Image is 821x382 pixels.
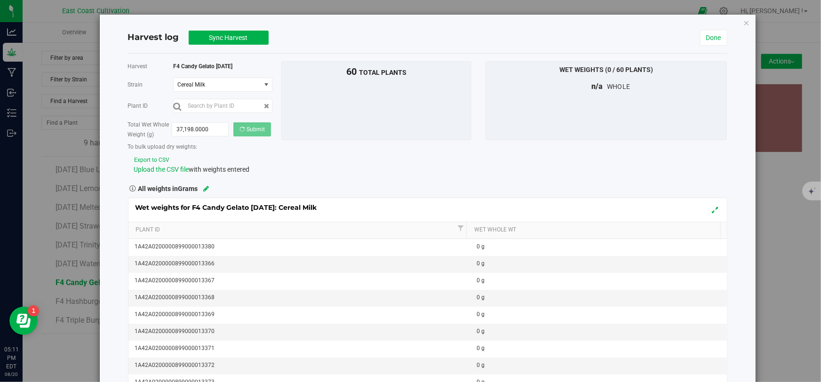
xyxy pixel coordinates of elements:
[128,144,274,150] h5: To bulk upload dry weights:
[591,82,603,91] span: n/a
[477,361,726,370] div: 0 g
[359,69,407,76] span: total plants
[138,182,198,194] strong: All weights in
[128,81,143,88] span: Strain
[134,166,189,173] span: Upload the CSV file
[477,276,726,285] div: 0 g
[178,185,198,192] span: Grams
[247,126,265,133] span: Submit
[189,31,269,45] button: Sync Harvest
[135,293,470,302] div: 1A42A0200000899000013368
[177,81,254,88] span: Cereal Milk
[709,203,722,216] button: Expand
[135,310,470,319] div: 1A42A0200000899000013369
[260,78,272,91] span: select
[605,66,653,73] span: (0 / 60 plants)
[135,327,470,336] div: 1A42A0200000899000013370
[136,226,455,234] a: Plant Id
[135,276,470,285] div: 1A42A0200000899000013367
[135,242,470,251] div: 1A42A0200000899000013380
[477,310,726,319] div: 0 g
[346,66,357,77] span: 60
[28,305,39,317] iframe: Resource center unread badge
[134,165,274,175] div: with weights entered
[477,344,726,353] div: 0 g
[135,361,470,370] div: 1A42A0200000899000013372
[559,66,604,73] span: Wet Weights
[128,32,179,44] h4: Harvest log
[128,63,148,70] span: Harvest
[477,259,726,268] div: 0 g
[172,123,228,136] input: 37,198.0000
[128,121,169,138] span: Total Wet Whole Weight (g)
[173,63,232,70] span: F4 Candy Gelato [DATE]
[477,242,726,251] div: 0 g
[135,344,470,353] div: 1A42A0200000899000013371
[233,122,271,136] button: Submit
[700,30,727,46] a: Done
[173,99,272,113] input: Search by Plant ID
[134,156,170,163] export-to-csv: wet-weight-harvest-modal
[128,103,148,109] span: Plant ID
[135,259,470,268] div: 1A42A0200000899000013366
[455,222,466,234] a: Filter
[134,156,170,165] button: Export to CSV
[474,226,717,234] a: Wet Whole Wt
[209,34,248,41] span: Sync Harvest
[9,307,38,335] iframe: Resource center
[135,203,326,212] span: Wet weights for F4 Candy Gelato [DATE]: Cereal Milk
[607,83,630,90] span: whole
[477,293,726,302] div: 0 g
[477,327,726,336] div: 0 g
